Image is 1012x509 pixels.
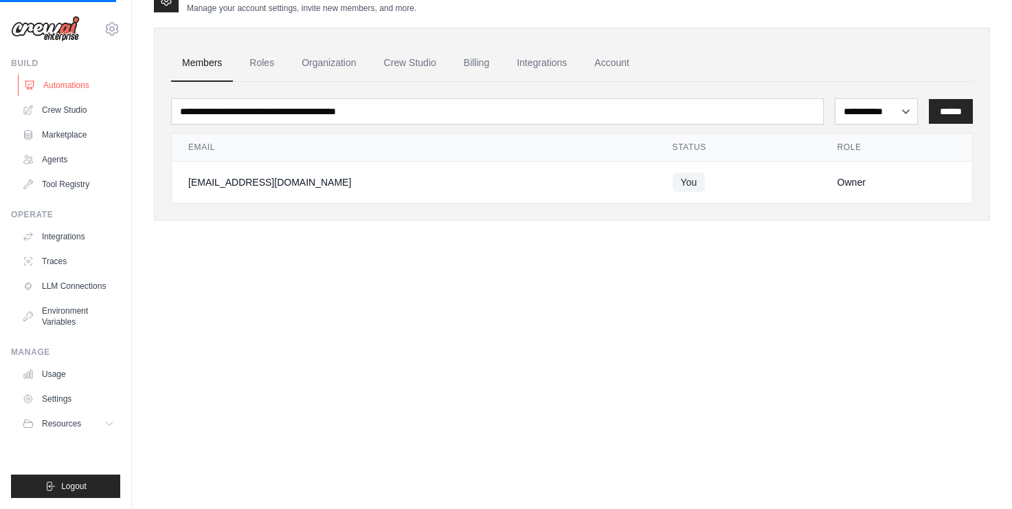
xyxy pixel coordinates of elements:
p: Manage your account settings, invite new members, and more. [187,3,416,14]
a: Agents [16,149,120,171]
a: Integrations [16,226,120,248]
a: Account [583,45,640,82]
a: Members [171,45,233,82]
div: Operate [11,209,120,220]
a: Organization [291,45,367,82]
th: Status [656,133,821,162]
a: Environment Variables [16,300,120,333]
a: Usage [16,363,120,385]
a: Marketplace [16,124,120,146]
span: Resources [42,418,81,429]
span: You [673,173,706,192]
a: Settings [16,388,120,410]
div: Manage [11,347,120,358]
a: Crew Studio [373,45,447,82]
a: Integrations [506,45,578,82]
a: Automations [18,74,122,96]
img: Logo [11,16,80,42]
a: Crew Studio [16,99,120,121]
a: Traces [16,250,120,272]
span: Logout [61,481,87,492]
a: Billing [453,45,500,82]
div: Owner [837,175,956,189]
div: Build [11,58,120,69]
th: Email [172,133,656,162]
a: LLM Connections [16,275,120,297]
button: Logout [11,475,120,498]
div: [EMAIL_ADDRESS][DOMAIN_NAME] [188,175,640,189]
a: Roles [238,45,285,82]
th: Role [821,133,972,162]
button: Resources [16,413,120,435]
a: Tool Registry [16,173,120,195]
